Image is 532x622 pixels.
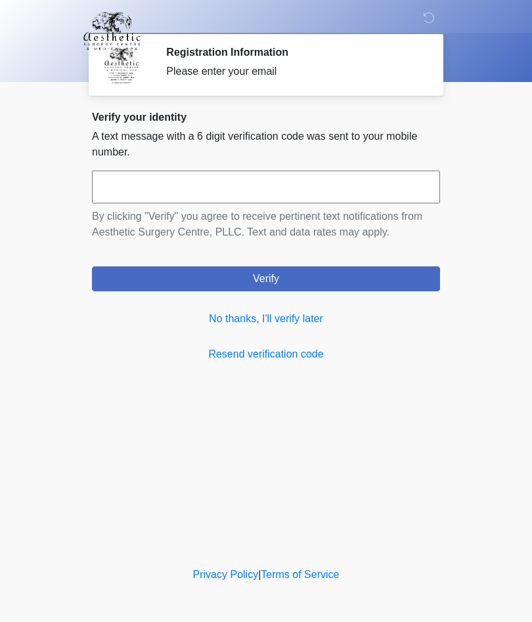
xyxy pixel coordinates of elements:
[92,111,440,123] h2: Verify your identity
[92,266,440,291] button: Verify
[92,311,440,327] a: No thanks, I'll verify later
[193,569,259,580] a: Privacy Policy
[92,346,440,362] a: Resend verification code
[261,569,339,580] a: Terms of Service
[166,64,420,79] div: Please enter your email
[92,209,440,240] p: By clicking "Verify" you agree to receive pertinent text notifications from Aesthetic Surgery Cen...
[92,129,440,160] p: A text message with a 6 digit verification code was sent to your mobile number.
[258,569,261,580] a: |
[102,46,141,85] img: Agent Avatar
[79,10,145,52] img: Aesthetic Surgery Centre, PLLC Logo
